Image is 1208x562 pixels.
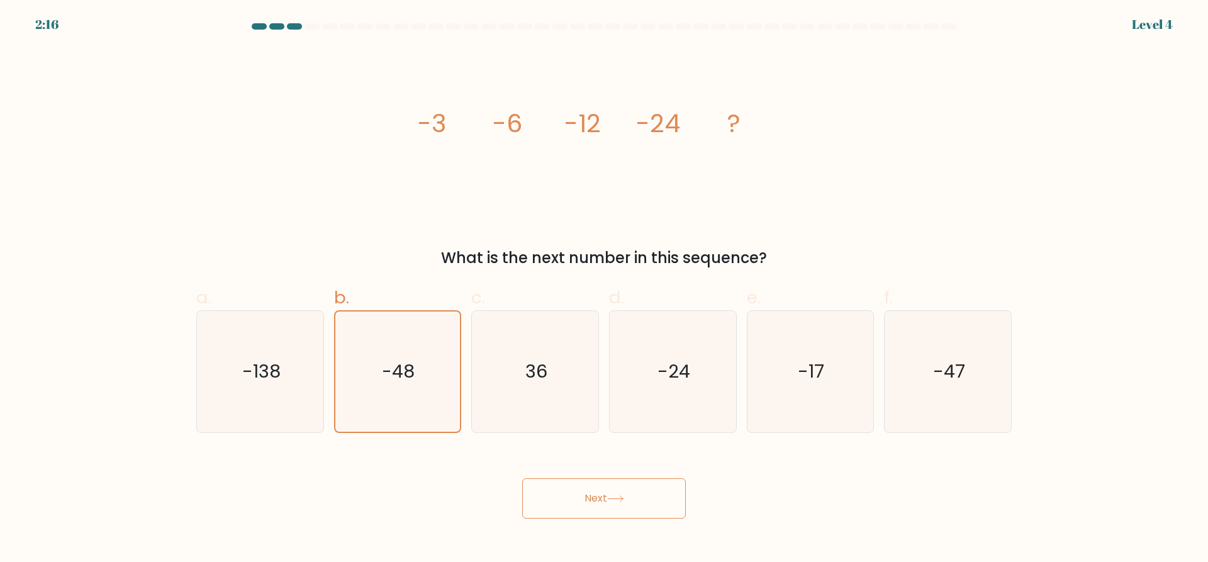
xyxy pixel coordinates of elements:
[564,106,601,141] tspan: -12
[636,106,680,141] tspan: -24
[471,285,485,310] span: c.
[884,285,893,310] span: f.
[418,106,446,141] tspan: -3
[933,359,965,385] text: -47
[242,359,281,385] text: -138
[383,359,415,384] text: -48
[747,285,761,310] span: e.
[525,359,547,385] text: 36
[798,359,825,385] text: -17
[522,478,686,519] button: Next
[35,15,59,34] div: 2:16
[609,285,624,310] span: d.
[334,285,349,310] span: b.
[204,247,1004,269] div: What is the next number in this sequence?
[196,285,211,310] span: a.
[493,106,522,141] tspan: -6
[727,106,741,141] tspan: ?
[657,359,690,385] text: -24
[1132,15,1173,34] div: Level 4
